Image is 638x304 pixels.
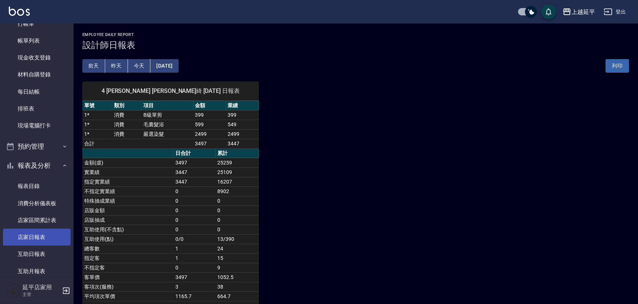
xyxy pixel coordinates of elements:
[112,101,142,111] th: 類別
[3,156,71,175] button: 報表及分析
[174,292,215,301] td: 1165.7
[6,283,21,298] img: Person
[3,178,71,195] a: 報表目錄
[82,225,174,234] td: 互助使用(不含點)
[174,149,215,158] th: 日合計
[82,101,259,149] table: a dense table
[174,158,215,167] td: 3497
[128,59,151,73] button: 今天
[82,272,174,282] td: 客單價
[541,4,556,19] button: save
[82,167,174,177] td: 實業績
[3,137,71,156] button: 預約管理
[3,229,71,246] a: 店家日報表
[3,246,71,263] a: 互助日報表
[22,284,60,291] h5: 延平店家用
[215,272,259,282] td: 1052.5
[3,32,71,49] a: 帳單列表
[601,5,629,19] button: 登出
[215,253,259,263] td: 15
[3,66,71,83] a: 材料自購登錄
[112,110,142,120] td: 消費
[82,40,629,50] h3: 設計師日報表
[193,129,226,139] td: 2499
[82,292,174,301] td: 平均項次單價
[193,101,226,111] th: 金額
[82,234,174,244] td: 互助使用(點)
[112,129,142,139] td: 消費
[215,225,259,234] td: 0
[174,282,215,292] td: 3
[226,139,259,148] td: 3447
[3,15,71,32] a: 打帳單
[82,263,174,272] td: 不指定客
[82,187,174,196] td: 不指定實業績
[174,225,215,234] td: 0
[215,177,259,187] td: 16207
[215,215,259,225] td: 0
[226,120,259,129] td: 549
[571,7,595,17] div: 上越延平
[226,129,259,139] td: 2499
[82,158,174,167] td: 金額(虛)
[174,272,215,282] td: 3497
[193,139,226,148] td: 3497
[215,149,259,158] th: 累計
[150,59,178,73] button: [DATE]
[606,59,629,73] button: 列印
[82,215,174,225] td: 店販抽成
[3,83,71,100] a: 每日結帳
[82,32,629,37] h2: Employee Daily Report
[193,110,226,120] td: 399
[82,139,112,148] td: 合計
[174,263,215,272] td: 0
[174,206,215,215] td: 0
[82,282,174,292] td: 客項次(服務)
[215,187,259,196] td: 8902
[226,110,259,120] td: 399
[82,206,174,215] td: 店販金額
[560,4,598,19] button: 上越延平
[215,263,259,272] td: 9
[174,187,215,196] td: 0
[82,196,174,206] td: 特殊抽成業績
[226,101,259,111] th: 業績
[3,195,71,212] a: 消費分析儀表板
[82,244,174,253] td: 總客數
[82,149,259,301] table: a dense table
[142,101,193,111] th: 項目
[215,292,259,301] td: 664.7
[174,196,215,206] td: 0
[215,158,259,167] td: 25259
[215,206,259,215] td: 0
[142,129,193,139] td: 嚴選染髮
[142,110,193,120] td: B級單剪
[91,87,250,95] span: 4 [PERSON_NAME] [PERSON_NAME]綺 [DATE] 日報表
[3,117,71,134] a: 現場電腦打卡
[3,49,71,66] a: 現金收支登錄
[22,291,60,298] p: 主管
[174,167,215,177] td: 3447
[193,120,226,129] td: 599
[174,253,215,263] td: 1
[174,177,215,187] td: 3447
[3,212,71,229] a: 店家區間累計表
[112,120,142,129] td: 消費
[9,7,30,16] img: Logo
[82,177,174,187] td: 指定實業績
[215,282,259,292] td: 38
[174,234,215,244] td: 0/0
[215,244,259,253] td: 24
[215,167,259,177] td: 25109
[82,101,112,111] th: 單號
[82,253,174,263] td: 指定客
[142,120,193,129] td: 毛囊髮浴
[174,244,215,253] td: 1
[215,234,259,244] td: 13/390
[105,59,128,73] button: 昨天
[3,263,71,280] a: 互助月報表
[174,215,215,225] td: 0
[215,196,259,206] td: 0
[82,59,105,73] button: 前天
[3,100,71,117] a: 排班表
